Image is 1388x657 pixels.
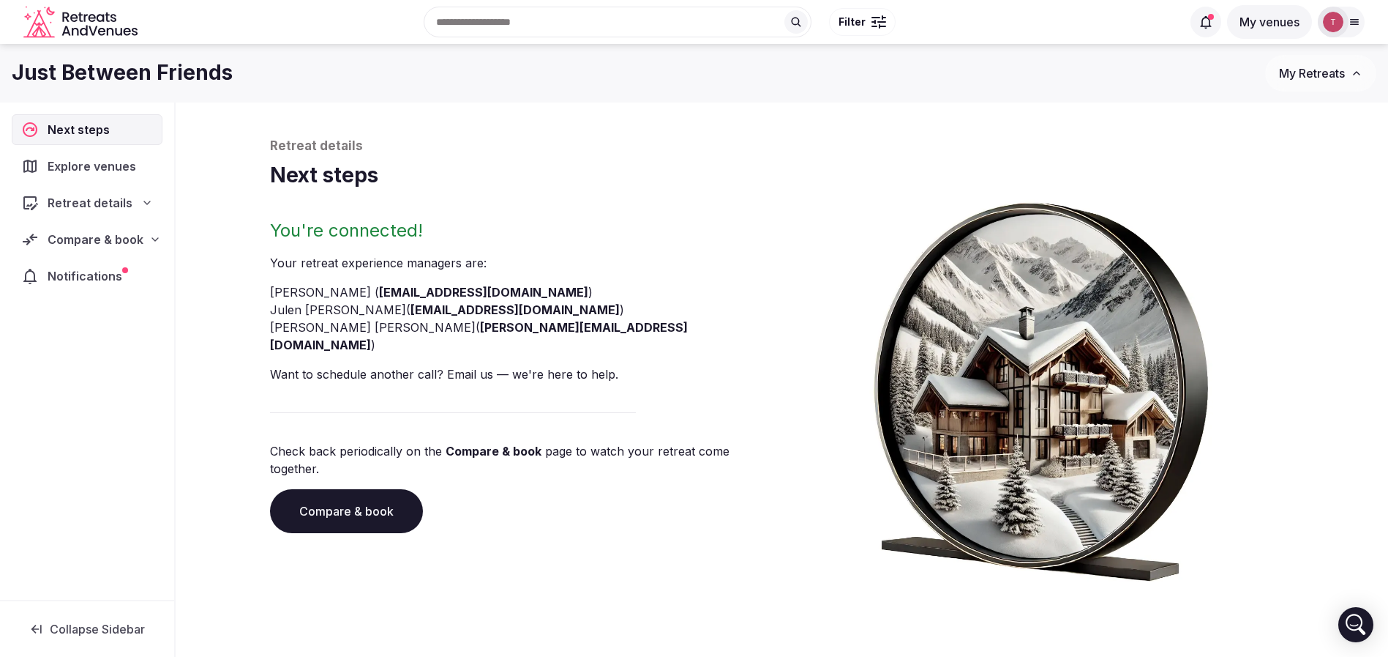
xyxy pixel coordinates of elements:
p: Want to schedule another call? Email us — we're here to help. [270,365,776,383]
span: Next steps [48,121,116,138]
span: Collapse Sidebar [50,622,145,636]
a: My venues [1227,15,1312,29]
div: Open Intercom Messenger [1338,607,1373,642]
a: [EMAIL_ADDRESS][DOMAIN_NAME] [410,302,620,317]
span: Retreat details [48,194,132,212]
a: [EMAIL_ADDRESS][DOMAIN_NAME] [379,285,588,300]
p: Your retreat experience manager s are : [270,254,776,272]
a: Compare & book [446,444,541,459]
li: [PERSON_NAME] ( ) [270,283,776,301]
a: Notifications [12,261,162,292]
span: My Retreats [1279,66,1345,81]
button: My Retreats [1265,55,1376,92]
li: Julen [PERSON_NAME] ( ) [270,301,776,319]
button: Filter [829,8,896,36]
span: Filter [839,15,866,29]
h1: Just Between Friends [12,59,233,87]
h1: Next steps [270,161,1294,190]
li: [PERSON_NAME] [PERSON_NAME] ( ) [270,319,776,354]
p: Check back periodically on the page to watch your retreat come together. [270,442,776,478]
h2: You're connected! [270,219,776,242]
img: Thiago Martins [1323,12,1343,32]
a: [PERSON_NAME][EMAIL_ADDRESS][DOMAIN_NAME] [270,320,688,352]
a: Compare & book [270,489,423,533]
span: Compare & book [48,231,143,248]
img: Winter chalet retreat in picture frame [847,190,1236,582]
svg: Retreats and Venues company logo [23,6,140,39]
p: Retreat details [270,138,1294,155]
button: Collapse Sidebar [12,613,162,645]
a: Explore venues [12,151,162,182]
span: Notifications [48,267,128,285]
a: Visit the homepage [23,6,140,39]
a: Next steps [12,114,162,145]
button: My venues [1227,5,1312,39]
span: Explore venues [48,157,142,175]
